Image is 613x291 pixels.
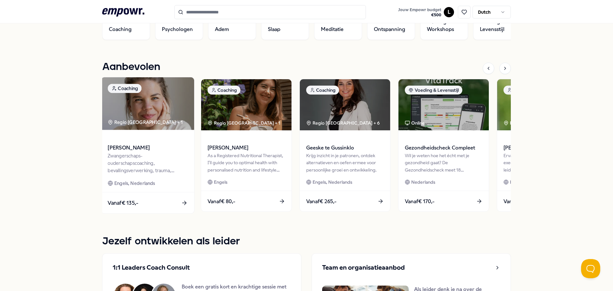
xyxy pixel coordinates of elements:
img: package image [201,79,291,130]
div: Wil je weten hoe het écht met je gezondheid gaat? De Gezondheidscheck meet 18 biomarkers voor een... [405,152,482,173]
iframe: Help Scout Beacon - Open [581,259,600,278]
div: Voeding & Levensstijl [405,86,462,95]
div: Online [405,119,425,126]
a: package imageCoachingRegio [GEOGRAPHIC_DATA] + 1[PERSON_NAME]As a Registered Nutritional Therapis... [201,79,292,212]
span: Vanaf € 80,- [208,197,235,206]
span: Engels, Nederlands [510,179,549,186]
span: Voeding & Levensstijl [480,18,514,33]
span: [PERSON_NAME] [208,144,285,152]
div: Regio [GEOGRAPHIC_DATA] + 1 [108,119,183,126]
img: package image [497,79,587,130]
div: Regio [GEOGRAPHIC_DATA] + 2 [503,119,577,126]
div: Regio [GEOGRAPHIC_DATA] + 1 [208,119,280,126]
span: Engels, Nederlands [313,179,352,186]
h1: Jezelf ontwikkelen als leider [102,234,511,249]
div: Coaching [306,86,339,95]
div: As a Registered Nutritional Therapist, I'll guide you to optimal health with personalised nutriti... [208,152,285,173]
div: Coaching [503,86,536,95]
a: package imageCoachingRegio [GEOGRAPHIC_DATA] + 1[PERSON_NAME]Zwangerschaps- ouderschapscoaching, ... [101,77,195,214]
div: Coaching [108,84,141,93]
div: Ervaren top coach gespecialiseerd in executive-, carrière- en leiderschapscoaching, die professio... [503,152,581,173]
p: 1:1 Leaders Coach Consult [113,264,190,272]
img: package image [398,79,489,130]
span: Coaching [109,26,132,33]
span: [PERSON_NAME] [108,144,187,152]
input: Search for products, categories or subcategories [174,5,366,19]
span: Engels, Nederlands [114,180,155,187]
div: Coaching [208,86,240,95]
img: package image [300,79,390,130]
span: Nederlands [411,179,435,186]
h1: Aanbevolen [102,59,160,75]
a: package imageCoachingRegio [GEOGRAPHIC_DATA] + 6Geeske te GussinkloKrijg inzicht in je patronen, ... [299,79,390,212]
span: Engels [214,179,227,186]
span: Geeske te Gussinklo [306,144,384,152]
span: Adem [215,26,229,33]
span: Vanaf € 265,- [306,197,337,206]
a: package imageCoachingRegio [GEOGRAPHIC_DATA] + 2[PERSON_NAME]Ervaren top coach gespecialiseerd in... [497,79,588,212]
span: Training & Workshops [427,18,461,33]
span: [PERSON_NAME] [503,144,581,152]
span: Psychologen [162,26,193,33]
p: Team en organisatieaanbod [322,264,405,272]
div: Zwangerschaps- ouderschapscoaching, bevallingsverwerking, trauma, (prik)angst & stresscoaching. [108,152,187,174]
button: L [444,7,454,17]
span: Mindfulness & Meditatie [321,18,355,33]
span: Gezondheidscheck Compleet [405,144,482,152]
span: Slaap [268,26,280,33]
div: Krijg inzicht in je patronen, ontdek alternatieven en oefen ermee voor persoonlijke groei en ontw... [306,152,384,173]
button: Jouw Empowr budget€500 [397,6,443,19]
div: Regio [GEOGRAPHIC_DATA] + 6 [306,119,380,126]
span: Jouw Empowr budget [398,7,441,12]
a: Jouw Empowr budget€500 [396,5,444,19]
span: Vanaf € 170,- [405,197,435,206]
span: Vanaf € 135,- [108,199,138,207]
a: package imageVoeding & LevensstijlOnlineGezondheidscheck CompleetWil je weten hoe het écht met je... [398,79,489,212]
span: Ontspanning [374,26,405,33]
span: Vanaf € 210,- [503,197,534,206]
span: € 500 [398,12,441,18]
img: package image [101,77,194,130]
